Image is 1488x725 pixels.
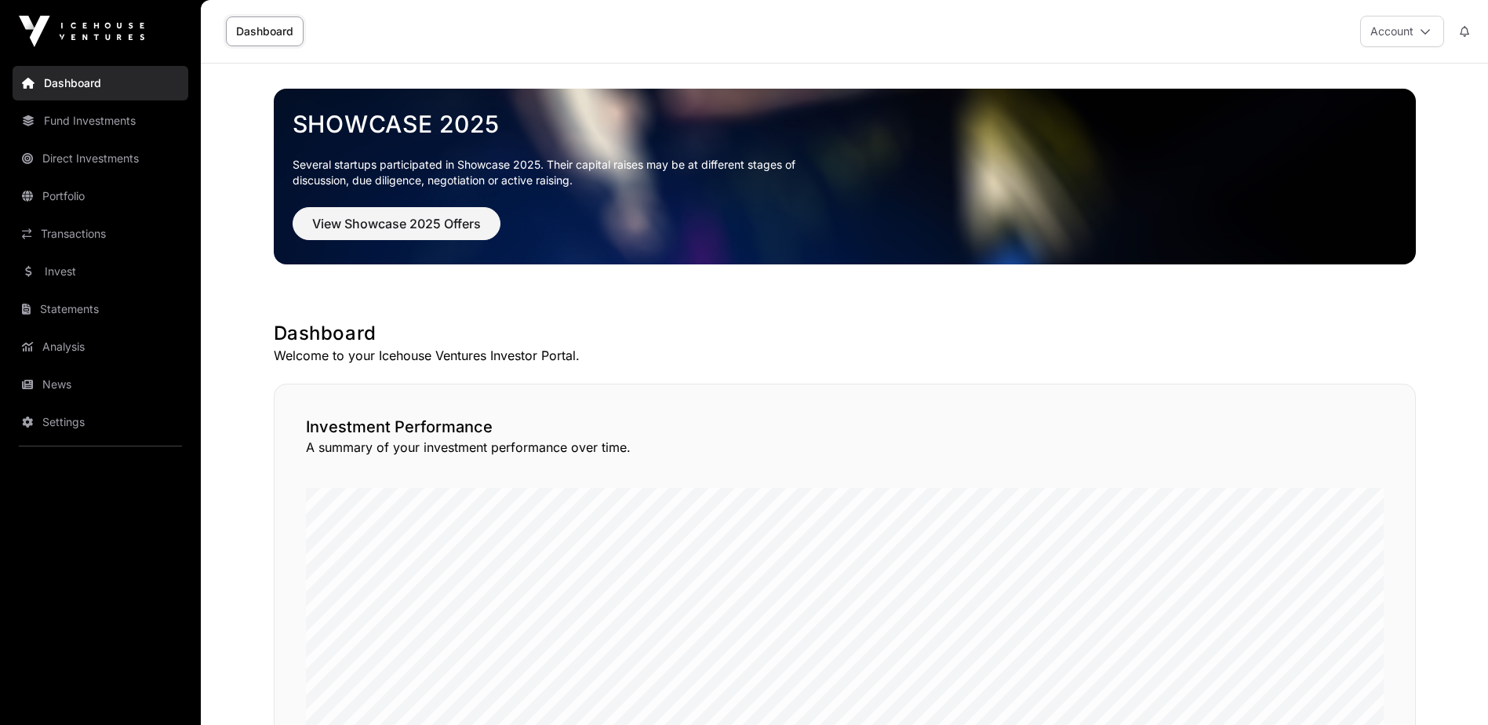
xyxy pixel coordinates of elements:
a: Dashboard [13,66,188,100]
p: Welcome to your Icehouse Ventures Investor Portal. [274,346,1416,365]
img: Showcase 2025 [274,89,1416,264]
h1: Dashboard [274,321,1416,346]
a: Dashboard [226,16,304,46]
h2: Investment Performance [306,416,1384,438]
a: View Showcase 2025 Offers [293,223,500,239]
p: A summary of your investment performance over time. [306,438,1384,457]
p: Several startups participated in Showcase 2025. Their capital raises may be at different stages o... [293,157,820,188]
a: Settings [13,405,188,439]
a: Direct Investments [13,141,188,176]
a: Showcase 2025 [293,110,1397,138]
a: News [13,367,188,402]
a: Fund Investments [13,104,188,138]
a: Portfolio [13,179,188,213]
a: Analysis [13,330,188,364]
img: Icehouse Ventures Logo [19,16,144,47]
a: Statements [13,292,188,326]
a: Invest [13,254,188,289]
button: View Showcase 2025 Offers [293,207,500,240]
button: Account [1360,16,1444,47]
span: View Showcase 2025 Offers [312,214,481,233]
a: Transactions [13,217,188,251]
